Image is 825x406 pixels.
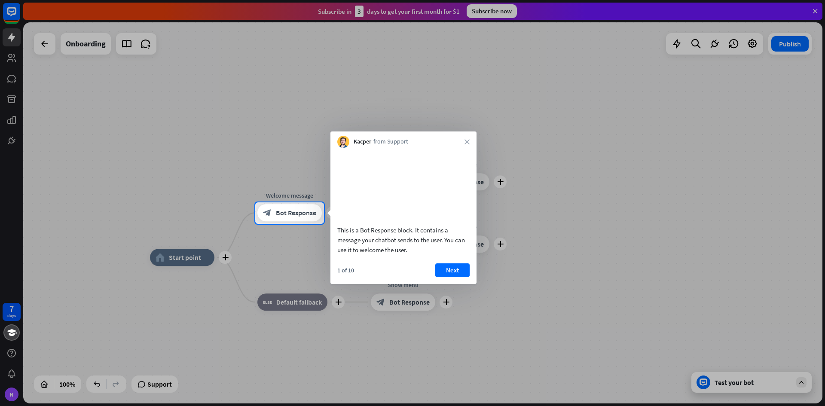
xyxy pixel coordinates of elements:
button: Next [435,263,470,277]
i: close [464,139,470,144]
span: Kacper [354,137,371,146]
span: from Support [373,137,408,146]
button: Open LiveChat chat widget [7,3,33,29]
span: Bot Response [276,209,316,217]
div: 1 of 10 [337,266,354,274]
i: block_bot_response [263,209,272,217]
div: This is a Bot Response block. It contains a message your chatbot sends to the user. You can use i... [337,225,470,255]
